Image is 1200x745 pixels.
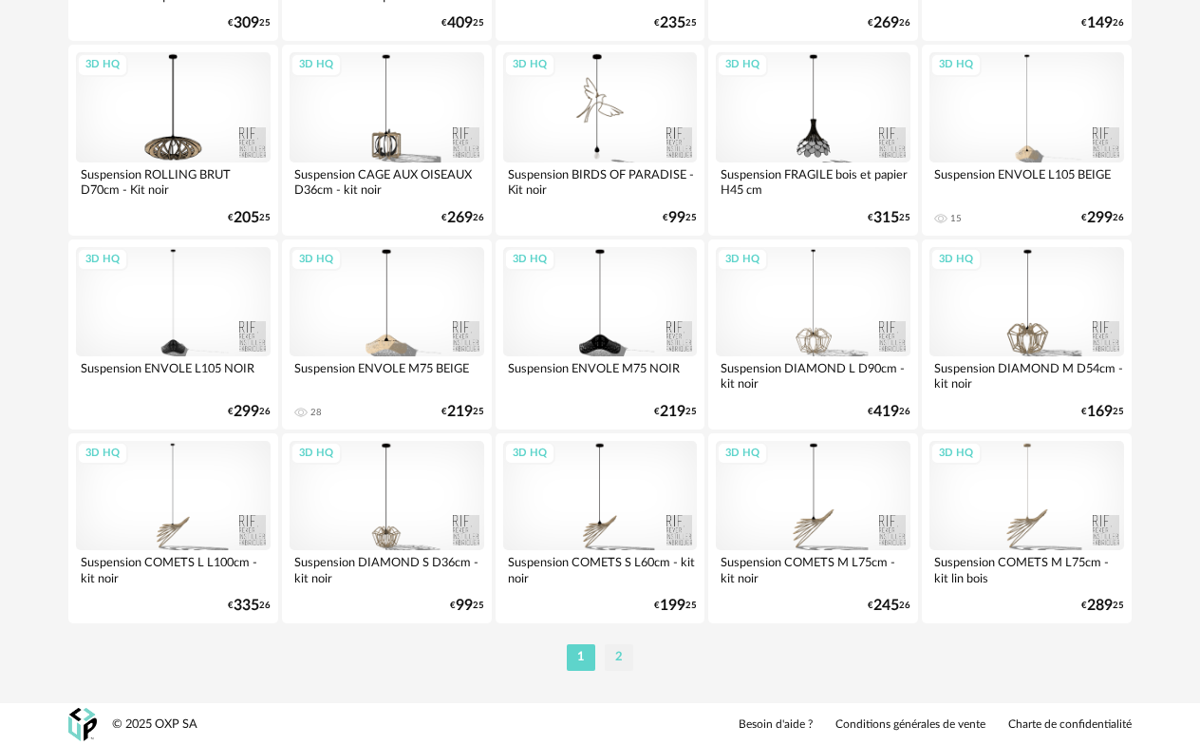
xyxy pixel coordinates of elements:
span: 219 [660,406,685,418]
div: € 25 [654,17,697,29]
a: 3D HQ Suspension DIAMOND M D54cm - kit noir €16925 [922,239,1132,430]
span: 335 [234,600,259,612]
div: € 25 [441,406,484,418]
div: € 25 [1081,600,1124,612]
span: 289 [1087,600,1113,612]
span: 235 [660,17,685,29]
div: 3D HQ [504,53,555,77]
div: Suspension ENVOLE L105 BEIGE [929,162,1124,201]
div: € 25 [228,212,271,224]
span: 315 [873,212,899,224]
a: 3D HQ Suspension BIRDS OF PARADISE - Kit noir €9925 [496,45,705,235]
div: Suspension COMETS L L100cm - kit noir [76,550,271,588]
div: Suspension ENVOLE M75 BEIGE [290,356,484,394]
span: 99 [456,600,473,612]
span: 199 [660,600,685,612]
span: 205 [234,212,259,224]
a: Charte de confidentialité [1008,717,1132,733]
div: € 25 [450,600,484,612]
div: 3D HQ [930,248,982,272]
div: Suspension COMETS M L75cm - kit noir [716,550,910,588]
div: € 25 [654,406,697,418]
div: 3D HQ [291,442,342,466]
span: 419 [873,406,899,418]
div: Suspension ENVOLE M75 NOIR [503,356,698,394]
div: € 26 [228,600,271,612]
div: 3D HQ [717,248,768,272]
a: 3D HQ Suspension ENVOLE M75 NOIR €21925 [496,239,705,430]
div: € 25 [868,212,910,224]
a: 3D HQ Suspension ROLLING BRUT D70cm - Kit noir €20525 [68,45,278,235]
div: € 26 [441,212,484,224]
div: Suspension DIAMOND M D54cm - kit noir [929,356,1124,394]
div: 3D HQ [504,442,555,466]
div: € 25 [228,17,271,29]
div: 3D HQ [930,442,982,466]
div: Suspension CAGE AUX OISEAUX D36cm - kit noir [290,162,484,201]
div: Suspension COMETS M L75cm - kit lin bois [929,550,1124,588]
div: € 26 [868,17,910,29]
div: Suspension COMETS S L60cm - kit noir [503,550,698,588]
div: 3D HQ [291,248,342,272]
a: 3D HQ Suspension COMETS M L75cm - kit lin bois €28925 [922,433,1132,623]
div: € 25 [663,212,697,224]
div: 3D HQ [717,53,768,77]
div: 3D HQ [717,442,768,466]
span: 245 [873,600,899,612]
li: 2 [605,644,633,671]
div: € 26 [228,406,271,418]
span: 269 [873,17,899,29]
a: 3D HQ Suspension COMETS S L60cm - kit noir €19925 [496,433,705,623]
div: € 25 [441,17,484,29]
div: € 26 [868,406,910,418]
div: 3D HQ [504,248,555,272]
span: 269 [447,212,473,224]
div: 3D HQ [77,248,128,272]
img: OXP [68,708,97,741]
a: 3D HQ Suspension CAGE AUX OISEAUX D36cm - kit noir €26926 [282,45,492,235]
div: 28 [310,407,322,418]
a: 3D HQ Suspension FRAGILE bois et papier H45 cm €31525 [708,45,918,235]
div: Suspension ENVOLE L105 NOIR [76,356,271,394]
span: 219 [447,406,473,418]
div: € 26 [1081,17,1124,29]
a: 3D HQ Suspension ENVOLE L105 NOIR €29926 [68,239,278,430]
a: Besoin d'aide ? [739,717,813,733]
div: 3D HQ [77,53,128,77]
div: € 26 [1081,212,1124,224]
li: 1 [567,644,595,671]
div: Suspension DIAMOND L D90cm - kit noir [716,356,910,394]
a: 3D HQ Suspension COMETS L L100cm - kit noir €33526 [68,433,278,623]
div: Suspension BIRDS OF PARADISE - Kit noir [503,162,698,201]
div: Suspension DIAMOND S D36cm - kit noir [290,550,484,588]
span: 169 [1087,406,1113,418]
a: Conditions générales de vente [835,717,985,733]
div: Suspension FRAGILE bois et papier H45 cm [716,162,910,201]
div: Suspension ROLLING BRUT D70cm - Kit noir [76,162,271,201]
a: 3D HQ Suspension COMETS M L75cm - kit noir €24526 [708,433,918,623]
span: 299 [1087,212,1113,224]
div: € 26 [868,600,910,612]
span: 99 [668,212,685,224]
div: 3D HQ [77,442,128,466]
div: 3D HQ [930,53,982,77]
div: € 25 [1081,406,1124,418]
span: 299 [234,406,259,418]
span: 409 [447,17,473,29]
a: 3D HQ Suspension DIAMOND L D90cm - kit noir €41926 [708,239,918,430]
div: 15 [950,213,962,224]
div: © 2025 OXP SA [112,716,197,733]
a: 3D HQ Suspension ENVOLE M75 BEIGE 28 €21925 [282,239,492,430]
a: 3D HQ Suspension ENVOLE L105 BEIGE 15 €29926 [922,45,1132,235]
div: 3D HQ [291,53,342,77]
div: € 25 [654,600,697,612]
span: 309 [234,17,259,29]
a: 3D HQ Suspension DIAMOND S D36cm - kit noir €9925 [282,433,492,623]
span: 149 [1087,17,1113,29]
